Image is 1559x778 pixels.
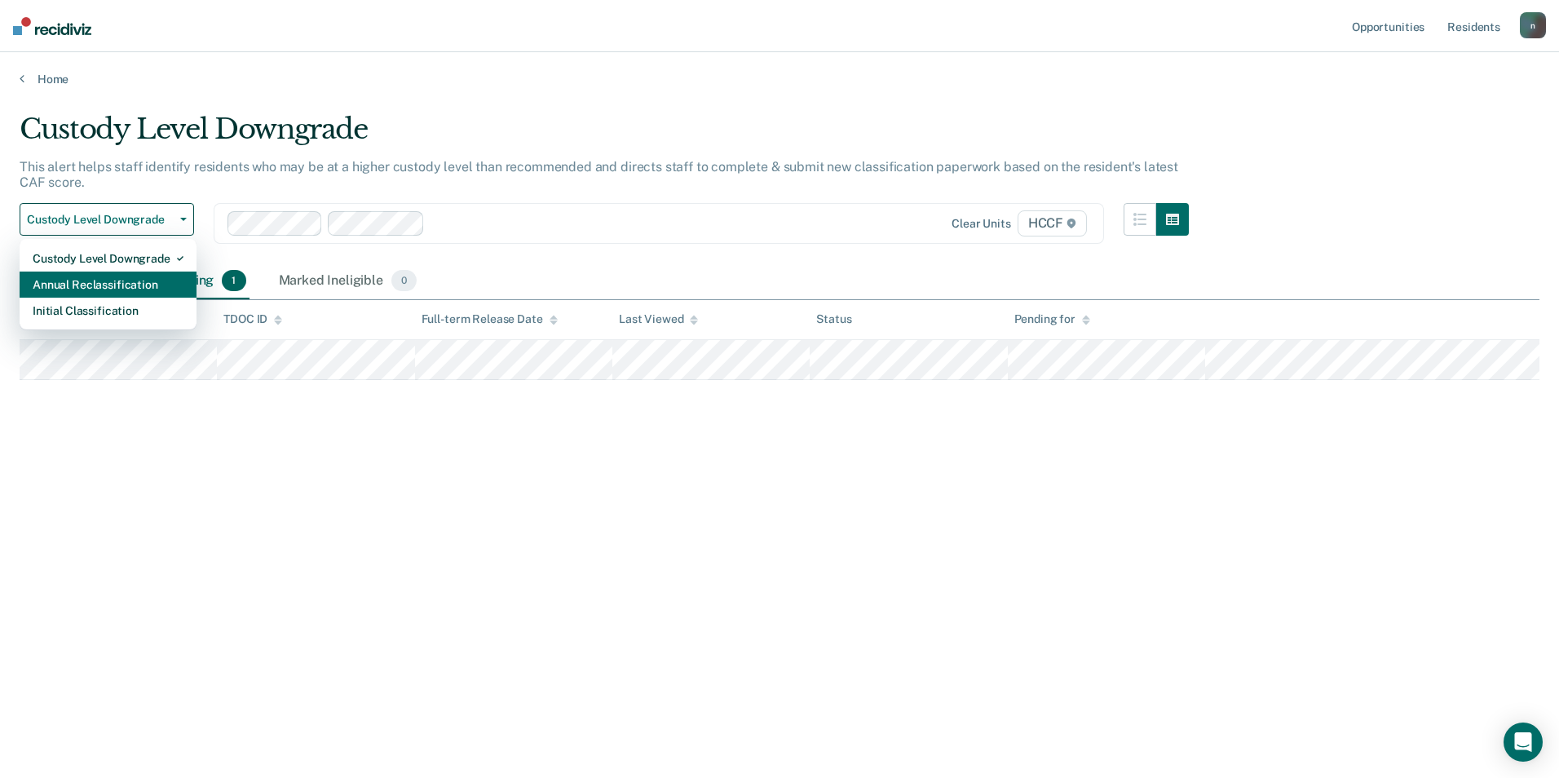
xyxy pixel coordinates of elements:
[222,270,245,291] span: 1
[223,312,282,326] div: TDOC ID
[20,72,1539,86] a: Home
[952,217,1011,231] div: Clear units
[27,213,174,227] span: Custody Level Downgrade
[619,312,698,326] div: Last Viewed
[20,203,194,236] button: Custody Level Downgrade
[161,263,249,299] div: Pending1
[422,312,558,326] div: Full-term Release Date
[1520,12,1546,38] button: n
[20,159,1178,190] p: This alert helps staff identify residents who may be at a higher custody level than recommended a...
[20,113,1189,159] div: Custody Level Downgrade
[276,263,421,299] div: Marked Ineligible0
[33,245,183,272] div: Custody Level Downgrade
[1018,210,1087,236] span: HCCF
[391,270,417,291] span: 0
[1504,723,1543,762] div: Open Intercom Messenger
[816,312,851,326] div: Status
[33,272,183,298] div: Annual Reclassification
[1014,312,1090,326] div: Pending for
[13,17,91,35] img: Recidiviz
[33,298,183,324] div: Initial Classification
